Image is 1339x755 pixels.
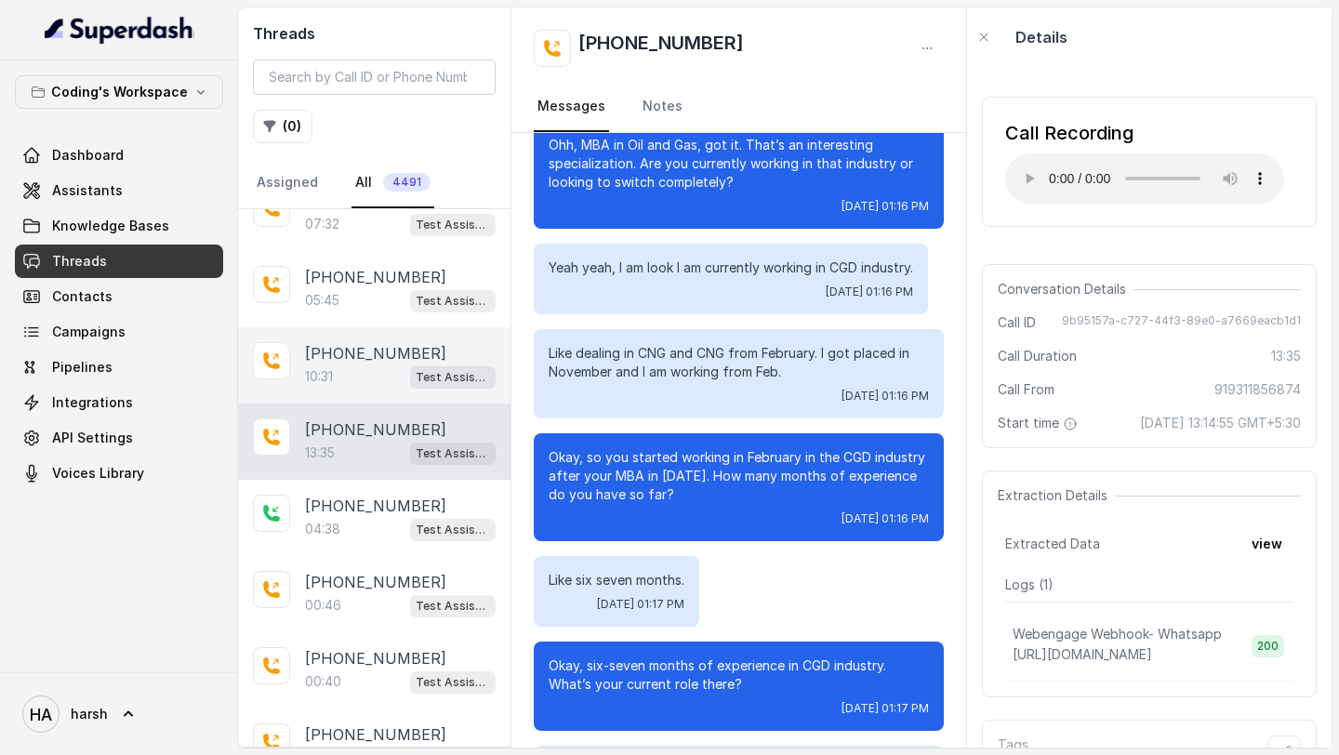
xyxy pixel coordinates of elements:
[826,285,913,299] span: [DATE] 01:16 PM
[998,414,1081,432] span: Start time
[305,596,341,615] p: 00:46
[305,367,333,386] p: 10:31
[15,75,223,109] button: Coding's Workspace
[253,158,496,208] nav: Tabs
[416,597,490,616] p: Test Assistant-3
[52,181,123,200] span: Assistants
[549,344,929,381] p: Like dealing in CNG and CNG from February. I got placed in November and I am working from Feb.
[1005,576,1293,594] p: Logs ( 1 )
[52,393,133,412] span: Integrations
[416,292,490,311] p: Test Assistant-3
[253,158,322,208] a: Assigned
[998,486,1115,505] span: Extraction Details
[1005,153,1284,204] audio: Your browser does not support the audio element.
[1140,414,1301,432] span: [DATE] 13:14:55 GMT+5:30
[998,347,1077,365] span: Call Duration
[52,323,126,341] span: Campaigns
[416,673,490,692] p: Test Assistant-3
[253,60,496,95] input: Search by Call ID or Phone Number
[549,258,913,277] p: Yeah yeah, I am look I am currently working in CGD industry.
[15,209,223,243] a: Knowledge Bases
[15,386,223,419] a: Integrations
[45,15,194,45] img: light.svg
[305,495,446,517] p: [PHONE_NUMBER]
[351,158,434,208] a: All4491
[597,597,684,612] span: [DATE] 01:17 PM
[549,448,929,504] p: Okay, so you started working in February in the CGD industry after your MBA in [DATE]. How many m...
[416,368,490,387] p: Test Assistant-3
[383,173,431,192] span: 4491
[305,571,446,593] p: [PHONE_NUMBER]
[52,287,113,306] span: Contacts
[15,280,223,313] a: Contacts
[15,174,223,207] a: Assistants
[1013,646,1152,662] span: [URL][DOMAIN_NAME]
[1015,26,1067,48] p: Details
[998,280,1134,298] span: Conversation Details
[305,342,446,364] p: [PHONE_NUMBER]
[416,216,490,234] p: Test Assistant-3
[549,656,929,694] p: Okay, six-seven months of experience in CGD industry. What’s your current role there?
[842,701,929,716] span: [DATE] 01:17 PM
[253,110,312,143] button: (0)
[305,291,339,310] p: 05:45
[15,351,223,384] a: Pipelines
[15,245,223,278] a: Threads
[639,82,686,132] a: Notes
[52,217,169,235] span: Knowledge Bases
[71,705,108,723] span: harsh
[842,389,929,404] span: [DATE] 01:16 PM
[52,429,133,447] span: API Settings
[52,252,107,271] span: Threads
[15,688,223,740] a: harsh
[549,571,684,589] p: Like six seven months.
[416,444,490,463] p: Test Assistant-3
[15,457,223,490] a: Voices Library
[305,647,446,669] p: [PHONE_NUMBER]
[534,82,609,132] a: Messages
[1005,120,1284,146] div: Call Recording
[305,520,340,538] p: 04:38
[305,444,335,462] p: 13:35
[578,30,744,67] h2: [PHONE_NUMBER]
[534,82,944,132] nav: Tabs
[30,705,52,724] text: HA
[51,81,188,103] p: Coding's Workspace
[52,464,144,483] span: Voices Library
[998,380,1054,399] span: Call From
[305,672,341,691] p: 00:40
[305,266,446,288] p: [PHONE_NUMBER]
[253,22,496,45] h2: Threads
[1271,347,1301,365] span: 13:35
[416,521,490,539] p: Test Assistant-3
[305,723,446,746] p: [PHONE_NUMBER]
[1252,635,1284,657] span: 200
[15,421,223,455] a: API Settings
[52,358,113,377] span: Pipelines
[15,315,223,349] a: Campaigns
[305,418,446,441] p: [PHONE_NUMBER]
[842,511,929,526] span: [DATE] 01:16 PM
[305,215,339,233] p: 07:32
[998,313,1036,332] span: Call ID
[52,146,124,165] span: Dashboard
[1005,535,1100,553] span: Extracted Data
[15,139,223,172] a: Dashboard
[1214,380,1301,399] span: 919311856874
[1013,625,1222,643] p: Webengage Webhook- Whatsapp
[842,199,929,214] span: [DATE] 01:16 PM
[1062,313,1301,332] span: 9b95157a-c727-44f3-89e0-a7669eacb1d1
[549,136,929,192] p: Ohh, MBA in Oil and Gas, got it. That’s an interesting specialization. Are you currently working ...
[1240,527,1293,561] button: view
